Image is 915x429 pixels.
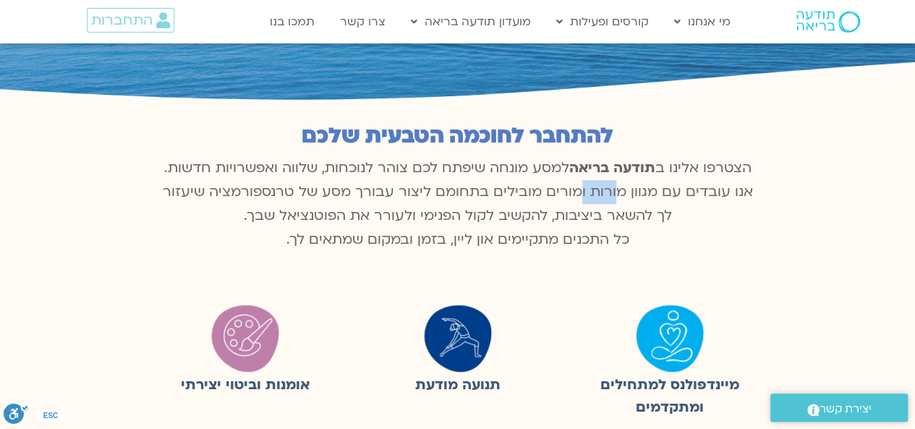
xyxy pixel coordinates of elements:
[549,8,656,35] a: קורסים ופעילות
[667,8,738,35] a: מי אנחנו
[91,12,153,28] span: התחברות
[571,374,768,419] figcaption: מיינדפולנס למתחילים ומתקדמים
[147,374,344,396] figcaption: אומנות וביטוי יצירתי
[154,124,762,148] h2: להתחבר לחוכמה הטבעית שלכם
[404,8,538,35] a: מועדון תודעה בריאה
[796,11,860,33] img: תודעה בריאה
[333,8,393,35] a: צרו קשר
[154,156,762,252] p: הצטרפו אלינו ב למסע מונחה שיפתח לכם צוהר לנוכחות, שלווה ואפשרויות חדשות. אנו עובדים עם מגוון מורו...
[359,374,556,396] figcaption: תנועה מודעת
[820,399,872,419] span: יצירת קשר
[263,8,322,35] a: תמכו בנו
[569,158,655,177] b: תודעה בריאה
[770,394,908,422] a: יצירת קשר
[87,8,174,33] a: התחברות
